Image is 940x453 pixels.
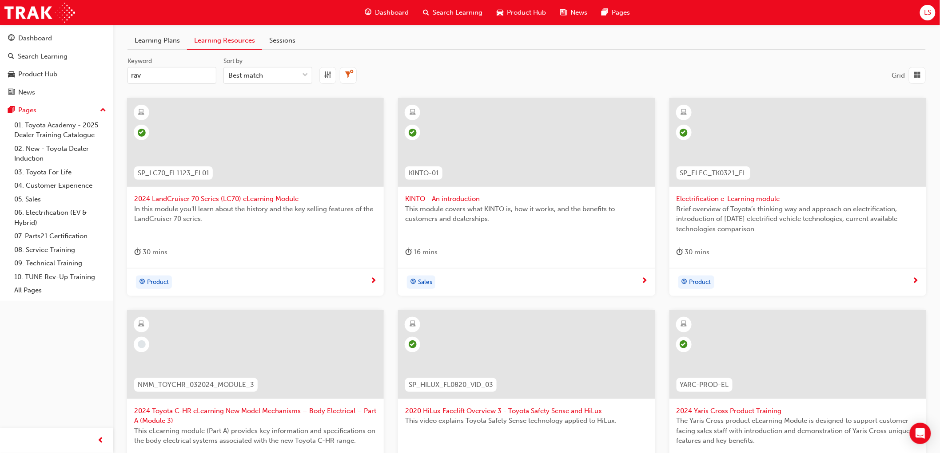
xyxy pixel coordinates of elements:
span: next-icon [912,277,919,285]
span: SP_LC70_FL1123_EL01 [138,168,209,178]
span: next-icon [641,277,648,285]
span: Product Hub [507,8,546,18]
span: The Yaris Cross product eLearning Module is designed to support customer facing sales staff with ... [677,416,919,446]
div: 30 mins [677,247,710,258]
a: Learning Plans [127,32,187,49]
span: news-icon [561,7,567,18]
span: This module covers what KINTO is, how it works, and the benefits to customers and dealerships. [405,204,648,224]
span: grid-icon [914,70,921,81]
span: learningResourceType_ELEARNING-icon [681,107,687,118]
span: target-icon [410,276,416,288]
span: learningResourceType_ELEARNING-icon [139,107,145,118]
a: News [4,84,110,101]
span: Product [689,277,711,288]
a: car-iconProduct Hub [490,4,554,22]
div: Product Hub [18,69,57,79]
span: equalizer-icon [325,70,331,81]
span: KINTO - An introduction [405,194,648,204]
a: All Pages [11,284,110,297]
span: news-icon [8,89,15,97]
span: pages-icon [602,7,609,18]
span: NMM_TOYCHR_032024_MODULE_3 [138,380,254,390]
button: DashboardSearch LearningProduct HubNews [4,28,110,102]
a: 09. Technical Training [11,256,110,270]
span: search-icon [423,7,430,18]
a: SP_LC70_FL1123_EL012024 LandCruiser 70 Series (LC70) eLearning ModuleIn this module you'll learn ... [127,98,384,296]
img: Trak [4,3,75,23]
span: learningRecordVerb_PASS-icon [409,340,417,348]
a: KINTO-01KINTO - An introductionThis module covers what KINTO is, how it works, and the benefits t... [398,98,655,296]
div: Best match [228,71,263,81]
a: 02. New - Toyota Dealer Induction [11,142,110,165]
span: Electrification e-Learning module [677,194,919,204]
span: guage-icon [8,35,15,43]
span: car-icon [8,71,15,79]
span: Dashboard [375,8,409,18]
span: car-icon [497,7,504,18]
div: Pages [18,105,36,115]
span: 2024 Toyota C-HR eLearning New Model Mechanisms – Body Electrical – Part A (Module 3) [134,406,377,426]
span: learningRecordVerb_NONE-icon [138,340,146,348]
span: Brief overview of Toyota’s thinking way and approach on electrification, introduction of [DATE] e... [677,204,919,234]
span: learningRecordVerb_PASS-icon [409,129,417,137]
span: KINTO-01 [409,168,439,178]
span: LS [924,8,931,18]
button: LS [920,5,936,20]
div: News [18,87,35,98]
span: 2024 Yaris Cross Product Training [677,406,919,416]
span: duration-icon [134,247,141,258]
span: This video explains Toyota Safety Sense technology applied to HiLux. [405,416,648,426]
span: filterX-icon [345,70,352,81]
input: Keyword [127,67,216,84]
a: Search Learning [4,48,110,65]
span: search-icon [8,53,14,61]
span: learningResourceType_ELEARNING-icon [681,319,687,330]
span: target-icon [681,276,688,288]
span: target-icon [139,276,145,288]
span: learningRecordVerb_PASS-icon [680,340,688,348]
span: This eLearning module (Part A) provides key information and specifications on the body electrical... [134,426,377,446]
span: SP_ELEC_TK0321_EL [680,168,747,178]
span: SP_HILUX_FL0820_VID_03 [409,380,493,390]
span: learningRecordVerb_COMPLETE-icon [680,129,688,137]
a: Dashboard [4,30,110,47]
span: duration-icon [405,247,412,258]
span: prev-icon [98,435,104,446]
a: 07. Parts21 Certification [11,229,110,243]
button: Pages [4,102,110,118]
span: 2024 LandCruiser 70 Series (LC70) eLearning Module [134,194,377,204]
span: next-icon [370,277,377,285]
a: 10. TUNE Rev-Up Training [11,270,110,284]
a: 01. Toyota Academy - 2025 Dealer Training Catalogue [11,118,110,142]
button: Grid [892,67,926,84]
span: YARC-PROD-EL [680,380,729,390]
span: 2020 HiLux Facelift Overview 3 - Toyota Safety Sense and HiLux [405,406,648,416]
a: 06. Electrification (EV & Hybrid) [11,206,110,229]
span: In this module you'll learn about the history and the key selling features of the LandCruiser 70 ... [134,204,377,224]
span: duration-icon [677,247,683,258]
span: Grid [892,71,905,79]
span: up-icon [100,105,106,116]
span: pages-icon [8,106,15,114]
span: Sales [418,277,432,288]
span: Search Learning [433,8,483,18]
a: Sessions [262,32,303,49]
a: 04. Customer Experience [11,179,110,193]
a: pages-iconPages [595,4,637,22]
a: 05. Sales [11,193,110,206]
span: Pages [612,8,630,18]
div: Sort by [223,57,243,66]
a: 03. Toyota For Life [11,165,110,179]
a: Product Hub [4,66,110,83]
span: learningResourceType_ELEARNING-icon [410,319,416,330]
a: 08. Service Training [11,243,110,257]
a: search-iconSearch Learning [416,4,490,22]
div: 30 mins [134,247,167,258]
a: Learning Resources [187,32,262,49]
span: News [571,8,588,18]
a: SP_ELEC_TK0321_ELElectrification e-Learning moduleBrief overview of Toyota’s thinking way and app... [669,98,926,296]
span: learningResourceType_ELEARNING-icon [410,107,416,118]
span: learningRecordVerb_PASS-icon [138,129,146,137]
